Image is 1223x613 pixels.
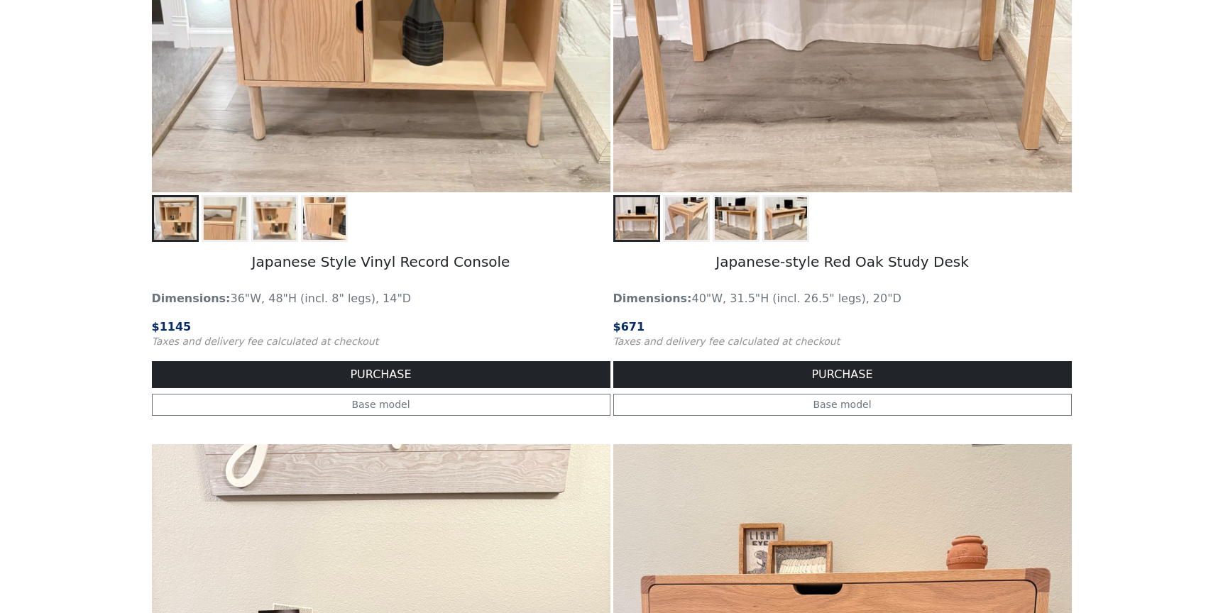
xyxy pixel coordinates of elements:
span: $ 671 [613,320,645,333]
span: $ 1145 [152,320,192,333]
button: PURCHASE [152,361,610,388]
strong: Dimensions: [613,292,692,305]
button: PURCHASE [613,361,1072,388]
strong: Dimensions: [152,292,231,305]
img: Japanese Style Study Desk - Special Designed Strong Legs [665,197,708,240]
img: Japanese Style Vinyl Record Console Front View [154,197,197,240]
p: 40"W, 31.5"H (incl. 26.5" legs), 20"D [613,290,1072,307]
h5: Japanese Style Vinyl Record Console [152,242,610,285]
img: Japanese Style Study Desk - Front [615,197,658,240]
h5: Japanese-style Red Oak Study Desk [613,242,1072,285]
img: Japanese Style Vinyl Record Console Signature Round Corners [204,197,246,240]
a: Base model [152,394,610,416]
img: Japanese Style Vinyl Record Console Landscape View [253,197,296,240]
p: 36"W, 48"H (incl. 8" legs), 14"D [152,290,610,307]
img: Japanese Style Vinyl Record Console Bottom Door [303,197,346,240]
small: Taxes and delivery fee calculated at checkout [613,336,840,347]
a: Base model [613,394,1072,416]
small: Taxes and delivery fee calculated at checkout [152,336,379,347]
img: Japanese Style Study Desk - 3 1/2"H Shelf [715,197,757,240]
img: Japanese Style Study Desk [764,197,807,240]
